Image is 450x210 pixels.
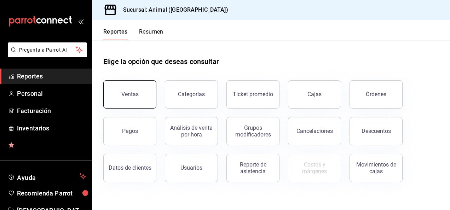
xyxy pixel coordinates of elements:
span: Ayuda [17,172,77,181]
div: Costos y márgenes [293,161,336,175]
div: Descuentos [362,128,391,134]
h1: Elige la opción que deseas consultar [103,56,219,67]
button: Pregunta a Parrot AI [8,42,87,57]
h3: Sucursal: Animal ([GEOGRAPHIC_DATA]) [117,6,228,14]
div: Análisis de venta por hora [169,124,213,138]
div: Grupos modificadores [231,124,275,138]
span: Facturación [17,106,86,116]
button: Reportes [103,28,128,40]
button: Categorías [165,80,218,109]
button: Contrata inventarios para ver este reporte [288,154,341,182]
div: Usuarios [180,164,202,171]
span: Pregunta a Parrot AI [19,46,76,54]
button: Descuentos [350,117,403,145]
button: open_drawer_menu [78,18,83,24]
button: Reporte de asistencia [226,154,279,182]
div: Categorías [178,91,205,98]
button: Resumen [139,28,163,40]
div: Ventas [121,91,139,98]
span: Personal [17,89,86,98]
div: Reporte de asistencia [231,161,275,175]
button: Órdenes [350,80,403,109]
button: Pagos [103,117,156,145]
button: Ticket promedio [226,80,279,109]
span: Reportes [17,71,86,81]
button: Cancelaciones [288,117,341,145]
button: Datos de clientes [103,154,156,182]
div: Cajas [307,90,322,99]
div: Ticket promedio [233,91,273,98]
a: Pregunta a Parrot AI [5,51,87,59]
div: Cancelaciones [296,128,333,134]
button: Grupos modificadores [226,117,279,145]
div: Pagos [122,128,138,134]
span: Inventarios [17,123,86,133]
div: navigation tabs [103,28,163,40]
div: Movimientos de cajas [354,161,398,175]
span: Recomienda Parrot [17,188,86,198]
div: Órdenes [366,91,386,98]
button: Ventas [103,80,156,109]
button: Movimientos de cajas [350,154,403,182]
button: Usuarios [165,154,218,182]
button: Análisis de venta por hora [165,117,218,145]
div: Datos de clientes [109,164,151,171]
a: Cajas [288,80,341,109]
